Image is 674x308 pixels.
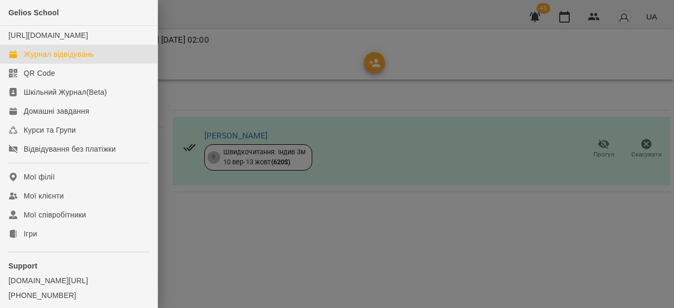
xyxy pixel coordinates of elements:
div: Мої співробітники [24,210,86,220]
div: Домашні завдання [24,106,89,116]
div: QR Code [24,68,55,78]
div: Курси та Групи [24,125,76,135]
div: Мої філії [24,172,55,182]
p: Support [8,261,149,271]
a: [URL][DOMAIN_NAME] [8,31,88,39]
div: Шкільний Журнал(Beta) [24,87,107,97]
a: [PHONE_NUMBER] [8,290,149,301]
a: [DOMAIN_NAME][URL] [8,275,149,286]
div: Ігри [24,228,37,239]
div: Мої клієнти [24,191,64,201]
div: Відвідування без платіжки [24,144,116,154]
span: Gelios School [8,8,59,17]
div: Журнал відвідувань [24,49,94,59]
